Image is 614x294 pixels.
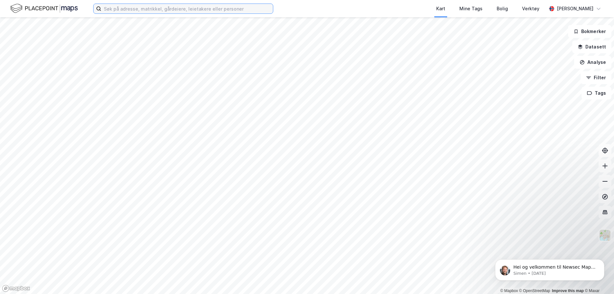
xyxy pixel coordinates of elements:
a: OpenStreetMap [519,289,550,293]
a: Mapbox [500,289,518,293]
input: Søk på adresse, matrikkel, gårdeiere, leietakere eller personer [101,4,273,13]
div: Verktøy [522,5,539,13]
div: Bolig [497,5,508,13]
div: [PERSON_NAME] [557,5,593,13]
img: Z [599,229,611,241]
button: Tags [582,87,611,99]
button: Datasett [572,40,611,53]
button: Bokmerker [568,25,611,38]
a: Mapbox homepage [2,285,30,292]
div: Mine Tags [459,5,483,13]
button: Filter [581,71,611,84]
a: Improve this map [552,289,584,293]
button: Analyse [574,56,611,69]
div: Kart [436,5,445,13]
img: logo.f888ab2527a4732fd821a326f86c7f29.svg [10,3,78,14]
iframe: Intercom notifications message [485,246,614,291]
